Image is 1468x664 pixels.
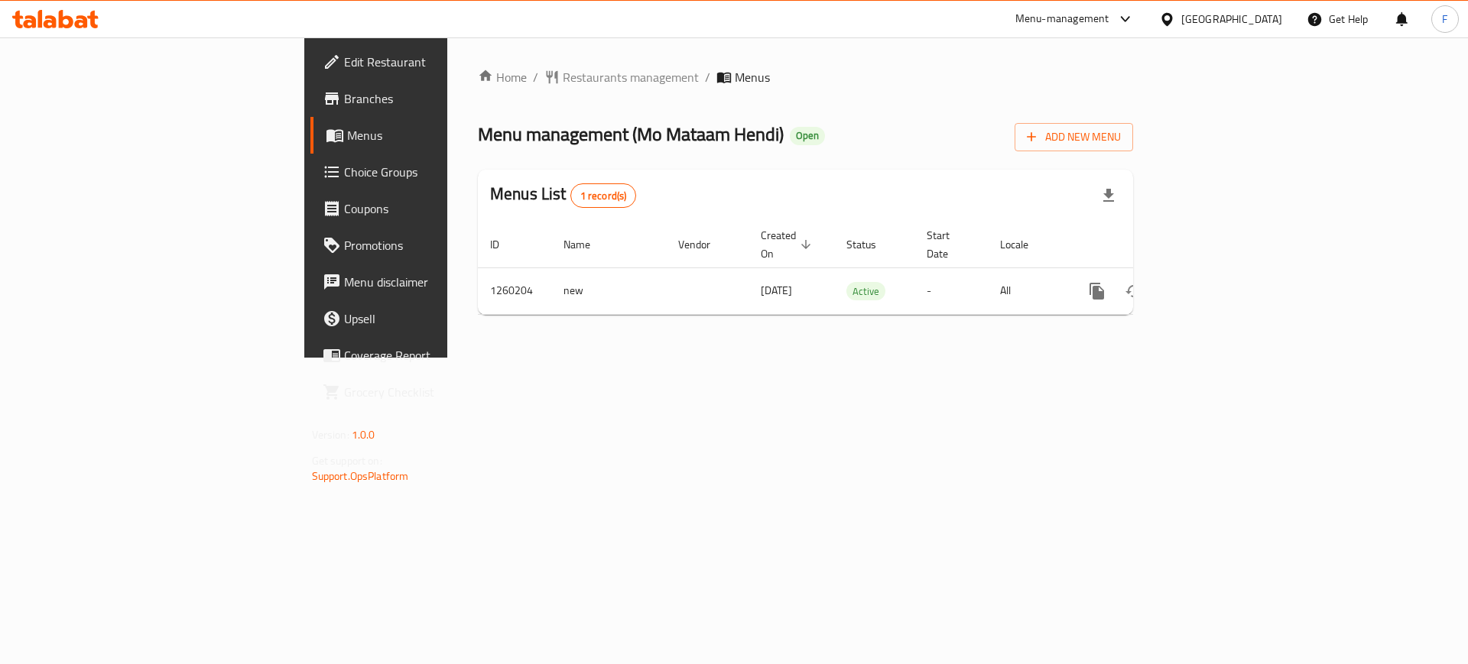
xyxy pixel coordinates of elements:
span: [DATE] [761,280,792,300]
span: Coupons [344,199,538,218]
div: Export file [1090,177,1127,214]
span: Locale [1000,235,1048,254]
span: Name [563,235,610,254]
span: Menus [347,126,538,144]
div: [GEOGRAPHIC_DATA] [1181,11,1282,28]
span: Coverage Report [344,346,538,364]
div: Open [790,127,825,145]
span: Menus [735,68,770,86]
a: Branches [310,80,550,117]
span: Start Date [927,226,969,263]
div: Active [846,282,885,300]
div: Total records count [570,183,637,208]
span: Get support on: [312,451,382,471]
span: Created On [761,226,816,263]
span: Menu disclaimer [344,273,538,291]
span: ID [490,235,519,254]
span: Promotions [344,236,538,254]
span: Branches [344,89,538,108]
button: Add New Menu [1015,123,1133,151]
a: Choice Groups [310,154,550,190]
table: enhanced table [478,222,1238,315]
span: Active [846,283,885,300]
span: Grocery Checklist [344,383,538,401]
span: Menu management ( Mo Mataam Hendi ) [478,117,784,151]
li: / [705,68,710,86]
a: Menu disclaimer [310,264,550,300]
span: F [1442,11,1447,28]
span: Status [846,235,896,254]
span: Vendor [678,235,730,254]
a: Menus [310,117,550,154]
th: Actions [1067,222,1238,268]
span: 1 record(s) [571,189,636,203]
span: Edit Restaurant [344,53,538,71]
a: Coupons [310,190,550,227]
span: Choice Groups [344,163,538,181]
td: All [988,267,1067,314]
span: Open [790,129,825,142]
a: Upsell [310,300,550,337]
a: Grocery Checklist [310,374,550,410]
span: Version: [312,425,349,445]
span: Upsell [344,309,538,328]
td: - [914,267,988,314]
a: Promotions [310,227,550,264]
button: Change Status [1116,273,1152,309]
td: new [551,267,666,314]
div: Menu-management [1015,10,1109,28]
span: Restaurants management [563,68,699,86]
nav: breadcrumb [478,68,1133,86]
h2: Menus List [490,183,636,208]
span: 1.0.0 [352,425,375,445]
a: Coverage Report [310,337,550,374]
button: more [1079,273,1116,309]
span: Add New Menu [1027,128,1121,147]
a: Support.OpsPlatform [312,466,409,486]
a: Edit Restaurant [310,44,550,80]
a: Restaurants management [544,68,699,86]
